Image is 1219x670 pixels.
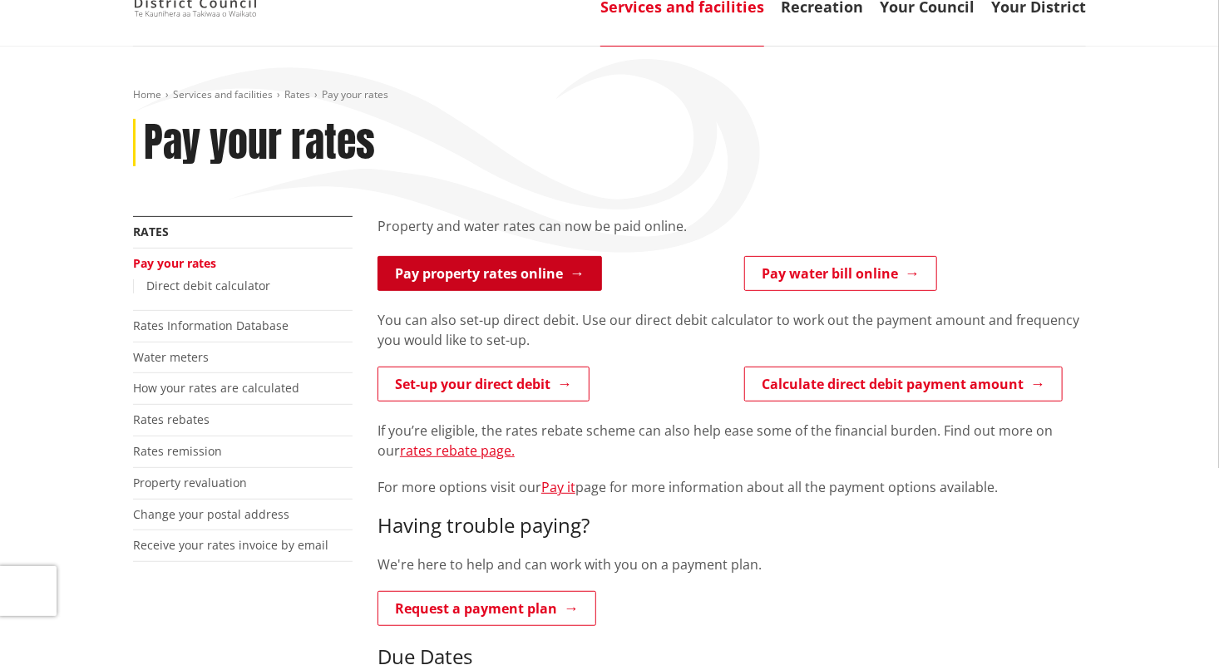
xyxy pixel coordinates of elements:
a: Pay property rates online [378,256,602,291]
a: Rates Information Database [133,318,289,333]
a: Home [133,87,161,101]
a: Pay it [541,478,575,496]
h3: Having trouble paying? [378,514,1086,538]
p: If you’re eligible, the rates rebate scheme can also help ease some of the financial burden. Find... [378,421,1086,461]
a: rates rebate page. [400,441,515,460]
div: Property and water rates can now be paid online. [378,216,1086,256]
a: Direct debit calculator [146,278,270,293]
span: Pay your rates [322,87,388,101]
a: Receive your rates invoice by email [133,537,328,553]
p: You can also set-up direct debit. Use our direct debit calculator to work out the payment amount ... [378,310,1086,350]
a: Rates [284,87,310,101]
a: How your rates are calculated [133,380,299,396]
a: Water meters [133,349,209,365]
h3: Due Dates [378,645,1086,669]
a: Set-up your direct debit [378,367,590,402]
a: Rates remission [133,443,222,459]
a: Services and facilities [173,87,273,101]
nav: breadcrumb [133,88,1086,102]
p: For more options visit our page for more information about all the payment options available. [378,477,1086,497]
a: Calculate direct debit payment amount [744,367,1063,402]
a: Rates rebates [133,411,210,427]
p: We're here to help and can work with you on a payment plan. [378,554,1086,574]
a: Change your postal address [133,506,289,522]
a: Request a payment plan [378,591,596,626]
a: Rates [133,224,169,239]
a: Pay water bill online [744,256,937,291]
iframe: Messenger Launcher [1143,600,1202,660]
h1: Pay your rates [144,119,375,167]
a: Pay your rates [133,255,216,271]
a: Property revaluation [133,475,247,490]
